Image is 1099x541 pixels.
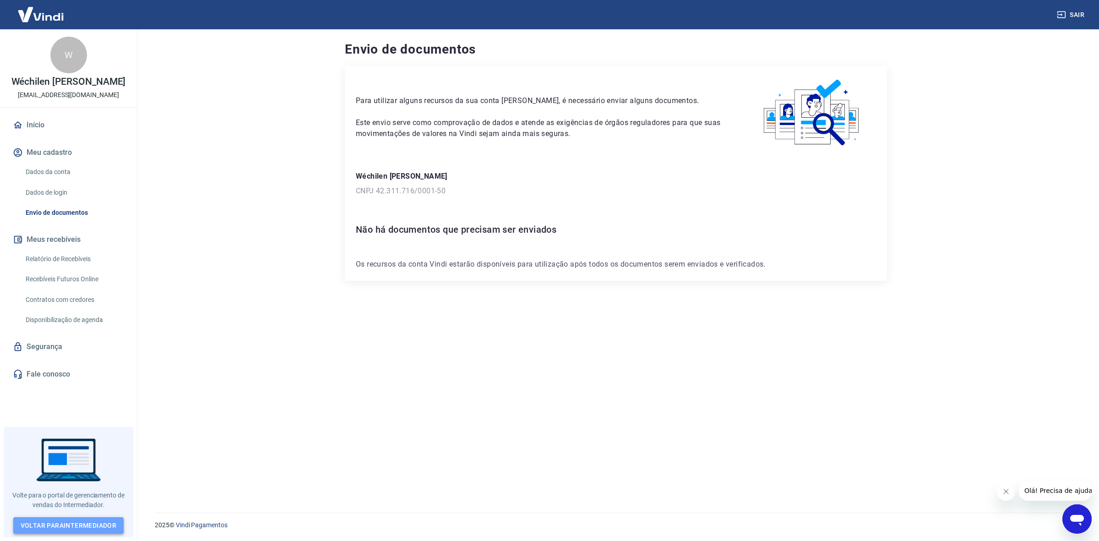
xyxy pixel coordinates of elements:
a: Dados de login [22,183,126,202]
a: Recebíveis Futuros Online [22,270,126,289]
h6: Não há documentos que precisam ser enviados [356,222,876,237]
h4: Envio de documentos [345,40,887,59]
button: Sair [1055,6,1088,23]
iframe: Mensagem da empresa [1019,481,1092,501]
iframe: Fechar mensagem [997,482,1015,501]
a: Vindi Pagamentos [176,521,228,529]
a: Voltar paraIntermediador [13,517,124,534]
p: CNPJ 42.311.716/0001-50 [356,186,876,197]
p: [EMAIL_ADDRESS][DOMAIN_NAME] [18,90,119,100]
p: Wéchilen [PERSON_NAME] [11,77,126,87]
span: Olá! Precisa de ajuda? [5,6,77,14]
a: Disponibilização de agenda [22,311,126,329]
p: Os recursos da conta Vindi estarão disponíveis para utilização após todos os documentos serem env... [356,259,876,270]
a: Dados da conta [22,163,126,181]
button: Meus recebíveis [11,230,126,250]
iframe: Botão para abrir a janela de mensagens [1062,504,1092,534]
img: Vindi [11,0,71,28]
a: Relatório de Recebíveis [22,250,126,268]
a: Envio de documentos [22,203,126,222]
p: Para utilizar alguns recursos da sua conta [PERSON_NAME], é necessário enviar alguns documentos. [356,95,726,106]
a: Fale conosco [11,364,126,384]
img: waiting_documents.41d9841a9773e5fdf392cede4d13b617.svg [748,77,876,149]
p: 2025 © [155,520,1077,530]
a: Segurança [11,337,126,357]
p: Este envio serve como comprovação de dados e atende as exigências de órgãos reguladores para que ... [356,117,726,139]
div: W [50,37,87,73]
button: Meu cadastro [11,142,126,163]
p: Wéchilen [PERSON_NAME] [356,171,876,182]
a: Contratos com credores [22,290,126,309]
a: Início [11,115,126,135]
